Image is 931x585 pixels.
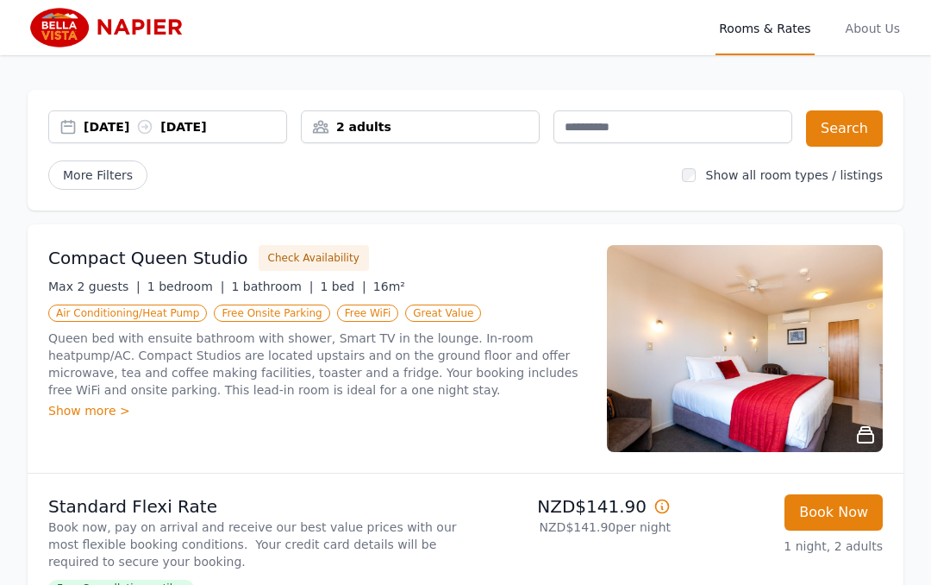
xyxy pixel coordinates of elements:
p: NZD$141.90 per night [472,519,671,536]
div: Show more > [48,402,586,419]
span: 1 bathroom | [231,280,313,293]
span: More Filters [48,160,147,190]
span: Free Onsite Parking [214,305,329,322]
p: Standard Flexi Rate [48,494,459,519]
button: Search [806,110,883,147]
img: Bella Vista Napier [28,7,194,48]
button: Book Now [784,494,883,531]
div: [DATE] [DATE] [84,118,286,135]
p: NZD$141.90 [472,494,671,519]
span: Free WiFi [337,305,399,322]
span: Air Conditioning/Heat Pump [48,305,207,322]
h3: Compact Queen Studio [48,246,248,270]
span: 16m² [373,280,405,293]
span: 1 bedroom | [147,280,225,293]
button: Check Availability [259,245,369,271]
p: Book now, pay on arrival and receive our best value prices with our most flexible booking conditi... [48,519,459,570]
span: 1 bed | [320,280,366,293]
span: Great Value [405,305,481,322]
span: Max 2 guests | [48,280,141,293]
p: 1 night, 2 adults [684,538,883,555]
p: Queen bed with ensuite bathroom with shower, Smart TV in the lounge. In-room heatpump/AC. Compact... [48,330,586,399]
label: Show all room types / listings [706,168,883,182]
div: 2 adults [302,118,539,135]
